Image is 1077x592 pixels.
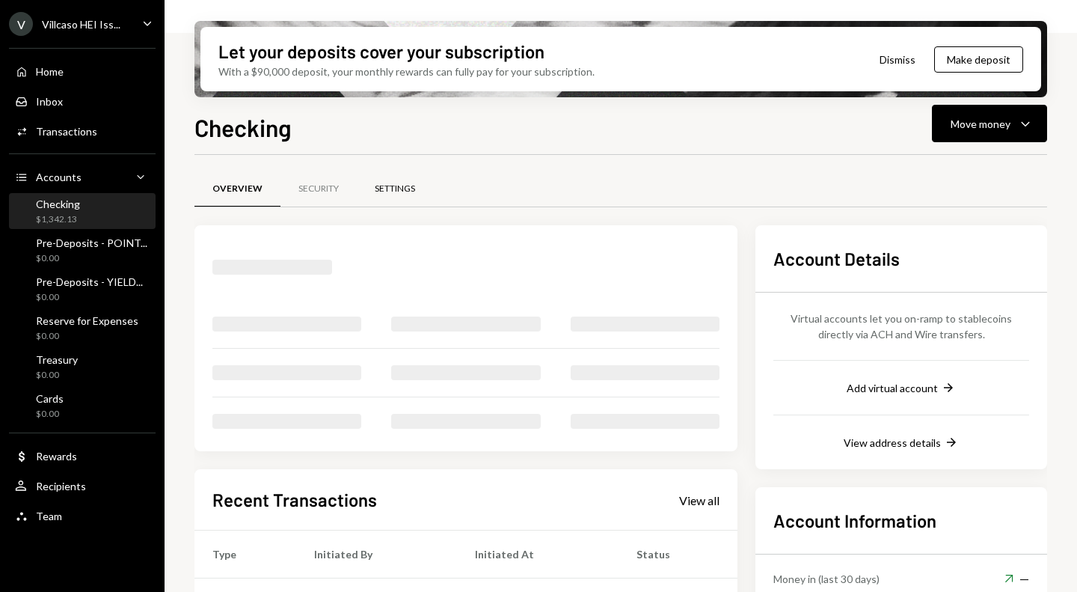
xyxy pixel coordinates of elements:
[9,232,156,268] a: Pre-Deposits - POINT...$0.00
[36,95,63,108] div: Inbox
[36,252,147,265] div: $0.00
[9,58,156,85] a: Home
[36,275,143,288] div: Pre-Deposits - YIELD...
[36,314,138,327] div: Reserve for Expenses
[36,408,64,421] div: $0.00
[9,271,156,307] a: Pre-Deposits - YIELD...$0.00
[36,65,64,78] div: Home
[212,487,377,512] h2: Recent Transactions
[679,492,719,508] a: View all
[36,171,82,183] div: Accounts
[844,435,959,451] button: View address details
[36,450,77,463] div: Rewards
[9,388,156,424] a: Cards$0.00
[36,510,62,522] div: Team
[951,116,1010,132] div: Move money
[932,105,1047,142] button: Move money
[194,112,292,142] h1: Checking
[36,369,78,382] div: $0.00
[36,213,80,226] div: $1,342.13
[36,392,64,405] div: Cards
[9,12,33,36] div: V
[218,64,595,79] div: With a $90,000 deposit, your monthly rewards can fully pay for your subscription.
[298,183,339,195] div: Security
[861,42,934,77] button: Dismiss
[9,193,156,229] a: Checking$1,342.13
[296,531,457,579] th: Initiated By
[212,183,263,195] div: Overview
[9,163,156,190] a: Accounts
[36,330,138,343] div: $0.00
[36,353,78,366] div: Treasury
[9,472,156,499] a: Recipients
[847,380,956,397] button: Add virtual account
[9,349,156,385] a: Treasury$0.00
[357,170,433,208] a: Settings
[9,442,156,469] a: Rewards
[36,125,97,138] div: Transactions
[679,493,719,508] div: View all
[847,382,938,394] div: Add virtual account
[42,18,120,31] div: Villcaso HEI Iss...
[1004,570,1029,588] div: —
[194,170,280,208] a: Overview
[280,170,357,208] a: Security
[218,39,544,64] div: Let your deposits cover your subscription
[457,531,619,579] th: Initiated At
[9,88,156,115] a: Inbox
[36,198,80,210] div: Checking
[36,480,86,492] div: Recipients
[773,311,1029,342] div: Virtual accounts let you on-ramp to stablecoins directly via ACH and Wire transfers.
[36,291,143,304] div: $0.00
[773,571,880,587] div: Money in (last 30 days)
[9,118,156,144] a: Transactions
[9,310,156,346] a: Reserve for Expenses$0.00
[619,531,737,579] th: Status
[844,436,941,449] div: View address details
[36,237,147,249] div: Pre-Deposits - POINT...
[773,246,1029,271] h2: Account Details
[934,46,1023,73] button: Make deposit
[194,531,296,579] th: Type
[773,508,1029,533] h2: Account Information
[9,502,156,529] a: Team
[375,183,415,195] div: Settings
